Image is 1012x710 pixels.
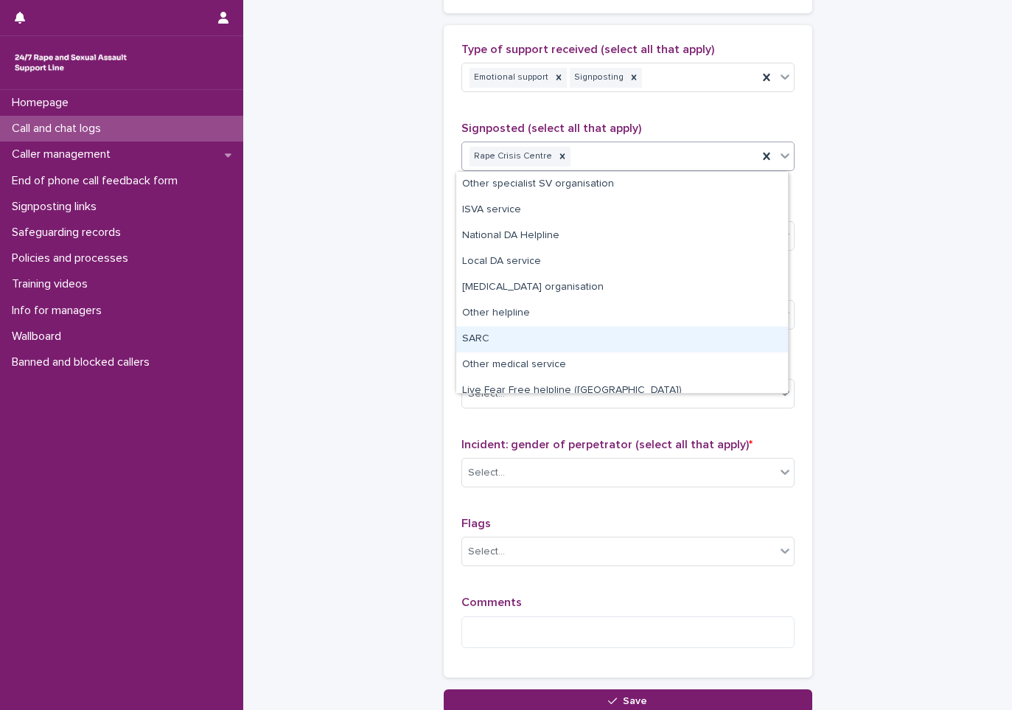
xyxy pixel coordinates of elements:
p: Call and chat logs [6,122,113,136]
div: Other helpline [456,301,788,327]
span: Flags [461,518,491,529]
span: Signposted (select all that apply) [461,122,641,134]
p: Banned and blocked callers [6,355,161,369]
p: Safeguarding records [6,226,133,240]
span: Comments [461,596,522,608]
span: Save [623,696,647,706]
p: Homepage [6,96,80,110]
p: End of phone call feedback form [6,174,189,188]
p: Training videos [6,277,100,291]
div: Other medical service [456,352,788,378]
div: Emotional support [470,68,551,88]
span: Incident: gender of perpetrator (select all that apply) [461,439,753,450]
p: Signposting links [6,200,108,214]
p: Wallboard [6,330,73,344]
div: Local DA service [456,249,788,275]
span: Type of support received (select all that apply) [461,43,714,55]
div: Other specialist SV organisation [456,172,788,198]
p: Info for managers [6,304,114,318]
img: rhQMoQhaT3yELyF149Cw [12,48,130,77]
div: National DA Helpline [456,223,788,249]
div: SARC [456,327,788,352]
div: Rape Crisis Centre [470,147,554,167]
div: Live Fear Free helpline (Wales) [456,378,788,404]
div: Other counselling organisation [456,275,788,301]
div: Select... [468,544,505,560]
p: Caller management [6,147,122,161]
div: Signposting [570,68,626,88]
p: Policies and processes [6,251,140,265]
div: Select... [468,465,505,481]
div: ISVA service [456,198,788,223]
